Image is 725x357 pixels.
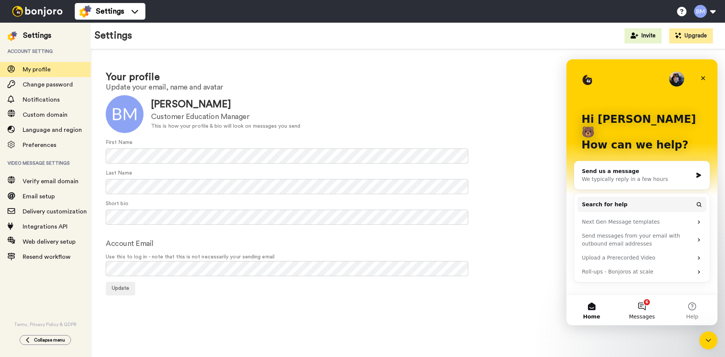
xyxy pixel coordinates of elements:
span: Web delivery setup [23,239,76,245]
span: My profile [23,66,51,73]
div: Settings [23,30,51,41]
h1: Settings [94,30,132,41]
img: settings-colored.svg [8,31,17,41]
button: Collapse menu [20,335,71,345]
span: Resend workflow [23,254,71,260]
span: Custom domain [23,112,68,118]
span: Preferences [23,142,56,148]
span: Use this to log in - note that this is not necessarily your sending email [106,253,710,261]
span: Email setup [23,193,55,199]
div: Customer Education Manager [151,111,300,122]
span: Verify email domain [23,178,79,184]
label: First Name [106,139,133,147]
span: Settings [96,6,124,17]
div: [PERSON_NAME] [151,97,300,111]
h1: Your profile [106,72,710,83]
img: settings-colored.svg [79,5,91,17]
span: Notifications [23,97,60,103]
img: bj-logo-header-white.svg [9,6,66,17]
button: Update [106,282,135,295]
button: Upgrade [669,28,713,43]
span: Integrations API [23,224,68,230]
iframe: Intercom live chat [566,59,717,325]
button: Invite [625,28,662,43]
label: Account Email [106,238,154,249]
span: Update [112,286,129,291]
span: Collapse menu [34,337,65,343]
label: Short bio [106,200,128,208]
h2: Update your email, name and avatar [106,83,710,91]
label: Last Name [106,169,132,177]
div: This is how your profile & bio will look on messages you send [151,122,300,130]
span: Delivery customization [23,209,87,215]
span: Change password [23,82,73,88]
span: Language and region [23,127,82,133]
iframe: To enrich screen reader interactions, please activate Accessibility in Grammarly extension settings [699,331,717,349]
